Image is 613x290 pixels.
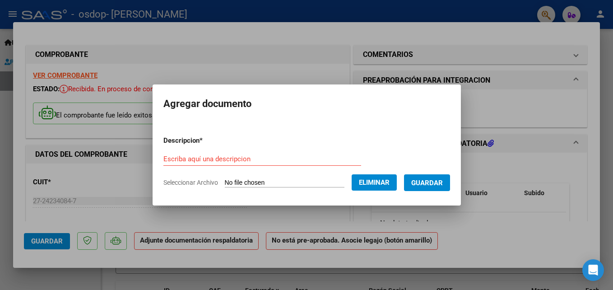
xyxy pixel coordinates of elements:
[411,179,443,187] span: Guardar
[352,174,397,191] button: Eliminar
[163,136,250,146] p: Descripcion
[163,179,218,186] span: Seleccionar Archivo
[404,174,450,191] button: Guardar
[582,259,604,281] div: Open Intercom Messenger
[359,178,390,187] span: Eliminar
[163,95,450,112] h2: Agregar documento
